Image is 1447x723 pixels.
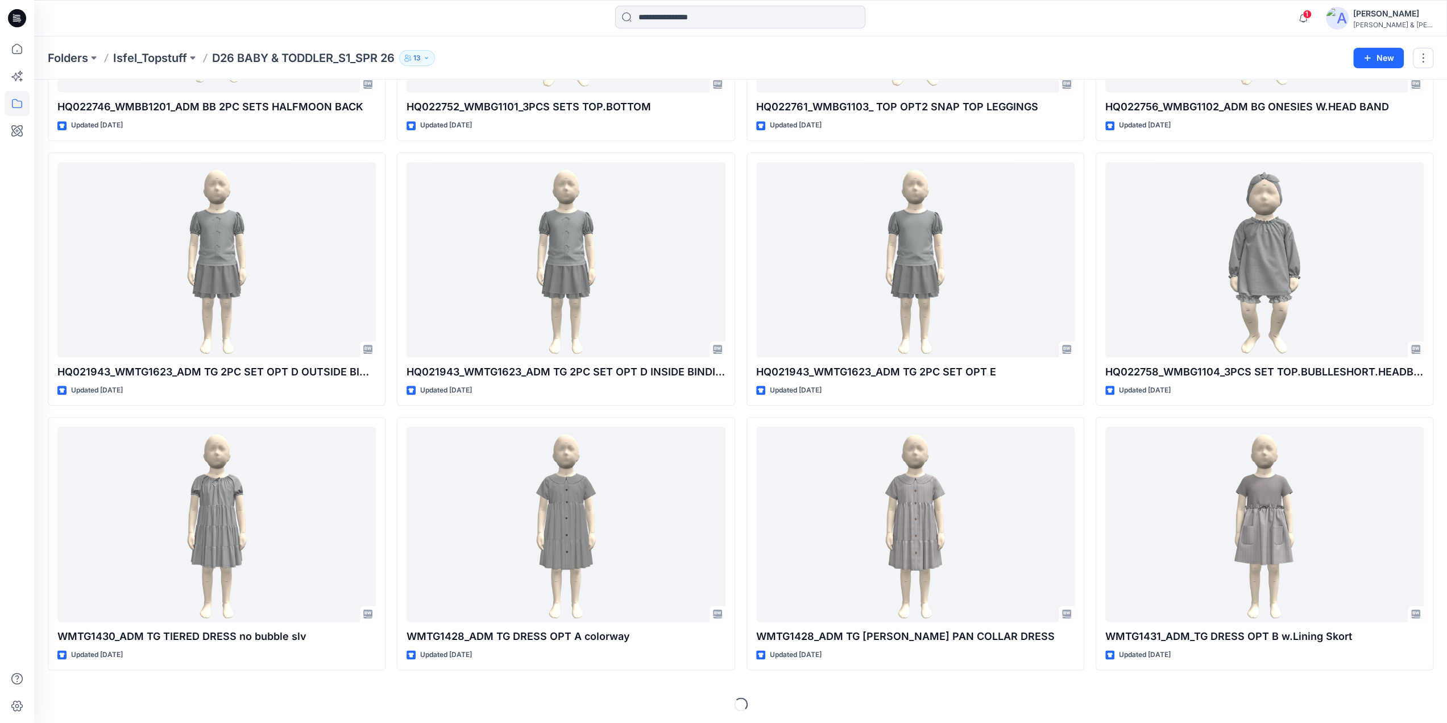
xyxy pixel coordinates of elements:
[1105,162,1424,357] a: HQ022758_WMBG1104_3PCS SET TOP.BUBLLESHORT.HEADBAND colorway 4.30
[756,162,1075,357] a: HQ021943_WMTG1623_ADM TG 2PC SET OPT E
[71,649,123,661] p: Updated [DATE]
[71,385,123,396] p: Updated [DATE]
[57,162,376,357] a: HQ021943_WMTG1623_ADM TG 2PC SET OPT D OUTSIDE BINDING
[1326,7,1349,30] img: avatar
[399,50,435,66] button: 13
[57,364,376,380] p: HQ021943_WMTG1623_ADM TG 2PC SET OPT D OUTSIDE BINDING
[770,385,822,396] p: Updated [DATE]
[1119,385,1171,396] p: Updated [DATE]
[420,385,472,396] p: Updated [DATE]
[1119,119,1171,131] p: Updated [DATE]
[407,364,725,380] p: HQ021943_WMTG1623_ADM TG 2PC SET OPT D INSIDE BINDING
[1353,20,1433,29] div: [PERSON_NAME] & [PERSON_NAME]
[413,52,421,64] p: 13
[57,427,376,622] a: WMTG1430_ADM TG TIERED DRESS no bubble slv
[212,50,395,66] p: D26 BABY & TODDLER_S1_SPR 26
[1119,649,1171,661] p: Updated [DATE]
[71,119,123,131] p: Updated [DATE]
[756,364,1075,380] p: HQ021943_WMTG1623_ADM TG 2PC SET OPT E
[770,649,822,661] p: Updated [DATE]
[57,629,376,644] p: WMTG1430_ADM TG TIERED DRESS no bubble slv
[113,50,187,66] a: Isfel_Topstuff
[420,119,472,131] p: Updated [DATE]
[1353,48,1404,68] button: New
[407,629,725,644] p: WMTG1428_ADM TG DRESS OPT A colorway
[407,427,725,622] a: WMTG1428_ADM TG DRESS OPT A colorway
[48,50,88,66] a: Folders
[1353,7,1433,20] div: [PERSON_NAME]
[1105,629,1424,644] p: WMTG1431_ADM_TG DRESS OPT B w.Lining Skort
[756,629,1075,644] p: WMTG1428_ADM TG [PERSON_NAME] PAN COLLAR DRESS
[420,649,472,661] p: Updated [DATE]
[1303,10,1312,19] span: 1
[1105,427,1424,622] a: WMTG1431_ADM_TG DRESS OPT B w.Lining Skort
[407,99,725,115] p: HQ022752_WMBG1101_3PCS SETS TOP.BOTTOM
[1105,99,1424,115] p: HQ022756_WMBG1102_ADM BG ONESIES W.HEAD BAND
[756,99,1075,115] p: HQ022761_WMBG1103_ TOP OPT2 SNAP TOP LEGGINGS
[57,99,376,115] p: HQ022746_WMBB1201_ADM BB 2PC SETS HALFMOON BACK
[1105,364,1424,380] p: HQ022758_WMBG1104_3PCS SET TOP.BUBLLESHORT.HEADBAND colorway 4.30
[770,119,822,131] p: Updated [DATE]
[756,427,1075,622] a: WMTG1428_ADM TG PETER PAN COLLAR DRESS
[407,162,725,357] a: HQ021943_WMTG1623_ADM TG 2PC SET OPT D INSIDE BINDING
